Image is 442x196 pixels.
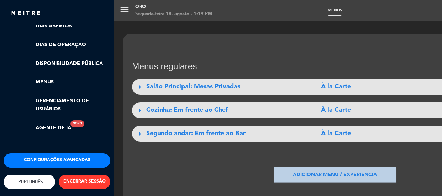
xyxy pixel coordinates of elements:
a: Disponibilidade pública [18,60,110,68]
button: Configurações avançadas [4,153,110,168]
a: Menus [18,78,110,86]
a: Gerenciamento de usuários [18,97,110,113]
span: Português [16,179,43,184]
img: MEITRE [11,11,41,16]
div: Novo [70,120,84,127]
a: Dias de Operação [18,41,110,49]
a: Dias abertos [18,22,110,30]
a: Agente de IANovo [18,124,71,132]
button: ENCERRAR SESSÃO [59,175,110,189]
